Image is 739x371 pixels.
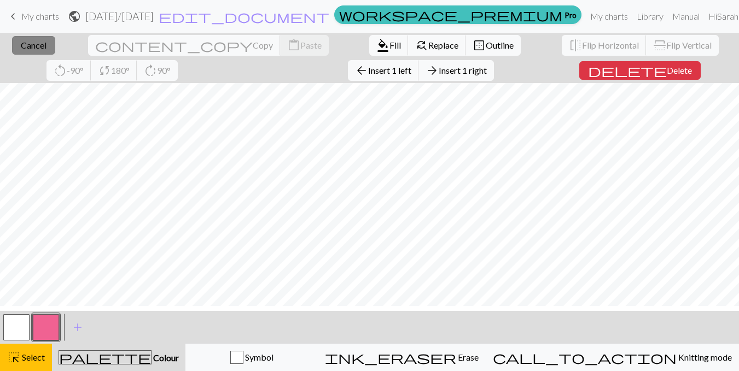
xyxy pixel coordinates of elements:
[111,65,130,75] span: 180°
[144,63,157,78] span: rotate_right
[46,60,91,81] button: -90°
[157,65,171,75] span: 90°
[579,61,701,80] button: Delete
[408,35,466,56] button: Replace
[20,352,45,362] span: Select
[91,60,137,81] button: 180°
[318,344,486,371] button: Erase
[243,352,274,362] span: Symbol
[493,350,677,365] span: call_to_action
[376,38,389,53] span: format_color_fill
[152,352,179,363] span: Colour
[98,63,111,78] span: sync
[667,65,692,75] span: Delete
[339,7,562,22] span: workspace_premium
[456,352,479,362] span: Erase
[415,38,428,53] span: find_replace
[652,39,667,52] span: flip
[439,65,487,75] span: Insert 1 right
[428,40,458,50] span: Replace
[325,350,456,365] span: ink_eraser
[21,11,59,21] span: My charts
[7,350,20,365] span: highlight_alt
[465,35,521,56] button: Outline
[88,35,281,56] button: Copy
[334,5,581,24] a: Pro
[253,40,273,50] span: Copy
[368,65,411,75] span: Insert 1 left
[21,40,46,50] span: Cancel
[418,60,494,81] button: Insert 1 right
[677,352,732,362] span: Knitting mode
[632,5,668,27] a: Library
[95,38,253,53] span: content_copy
[668,5,704,27] a: Manual
[185,344,318,371] button: Symbol
[71,320,84,335] span: add
[389,40,401,50] span: Fill
[12,36,55,55] button: Cancel
[355,63,368,78] span: arrow_back
[646,35,719,56] button: Flip Vertical
[68,9,81,24] span: public
[7,7,59,26] a: My charts
[67,65,84,75] span: -90°
[666,40,712,50] span: Flip Vertical
[586,5,632,27] a: My charts
[486,344,739,371] button: Knitting mode
[348,60,419,81] button: Insert 1 left
[137,60,178,81] button: 90°
[588,63,667,78] span: delete
[159,9,329,24] span: edit_document
[562,35,647,56] button: Flip Horizontal
[52,344,185,371] button: Colour
[7,9,20,24] span: keyboard_arrow_left
[59,350,151,365] span: palette
[582,40,639,50] span: Flip Horizontal
[426,63,439,78] span: arrow_forward
[486,40,514,50] span: Outline
[369,35,409,56] button: Fill
[54,63,67,78] span: rotate_left
[85,10,154,22] h2: [DATE] / [DATE]
[569,38,582,53] span: flip
[473,38,486,53] span: border_outer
